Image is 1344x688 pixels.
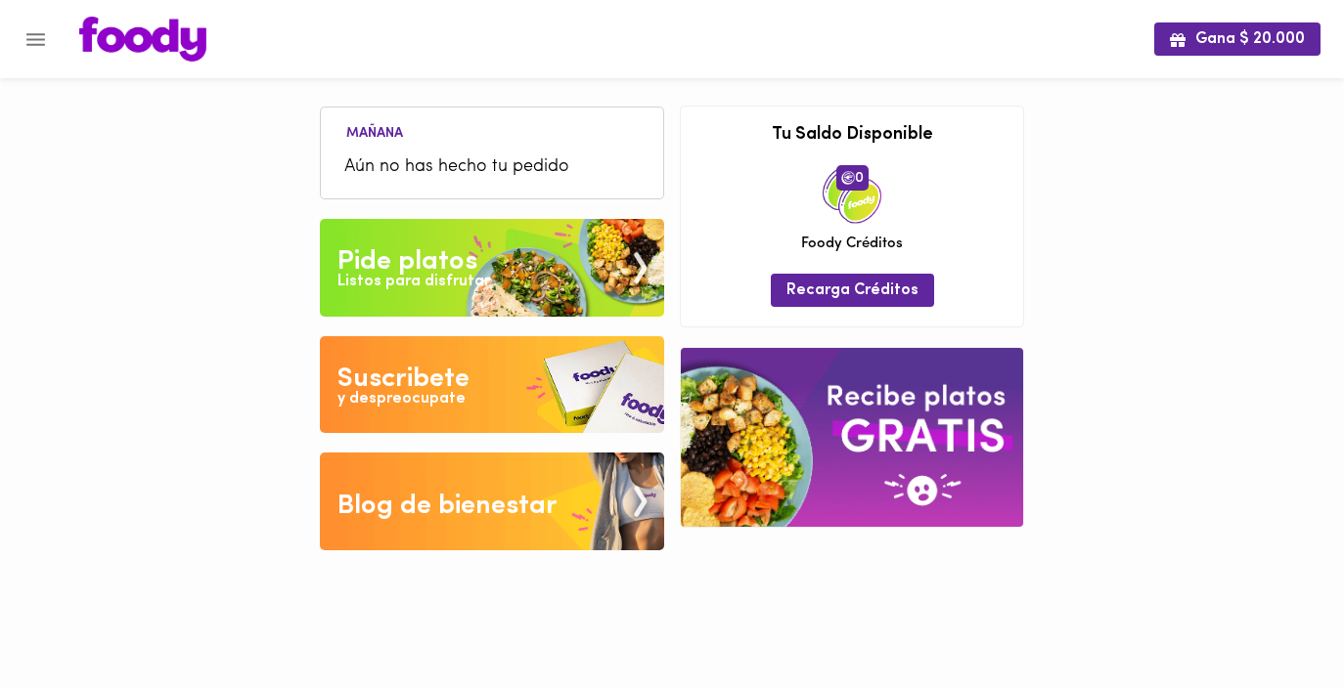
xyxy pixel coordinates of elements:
li: Mañana [331,122,419,141]
div: Blog de bienestar [337,487,558,526]
img: Blog de bienestar [320,452,664,550]
img: foody-creditos.png [841,171,855,185]
img: referral-banner.png [681,348,1023,527]
span: Aún no has hecho tu pedido [344,154,640,181]
span: Gana $ 20.000 [1170,30,1305,49]
span: Recarga Créditos [786,281,918,300]
img: credits-package.png [823,165,881,224]
h3: Tu Saldo Disponible [695,126,1008,146]
span: Foody Créditos [801,234,903,254]
button: Recarga Créditos [771,274,934,306]
div: Listos para disfrutar [337,271,490,293]
img: logo.png [79,17,206,62]
img: Disfruta bajar de peso [320,336,664,434]
img: Pide un Platos [320,219,664,317]
button: Menu [12,16,60,64]
div: Pide platos [337,242,477,281]
div: y despreocupate [337,388,466,410]
div: Suscribete [337,360,470,399]
span: 0 [836,165,869,191]
button: Gana $ 20.000 [1154,22,1321,55]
